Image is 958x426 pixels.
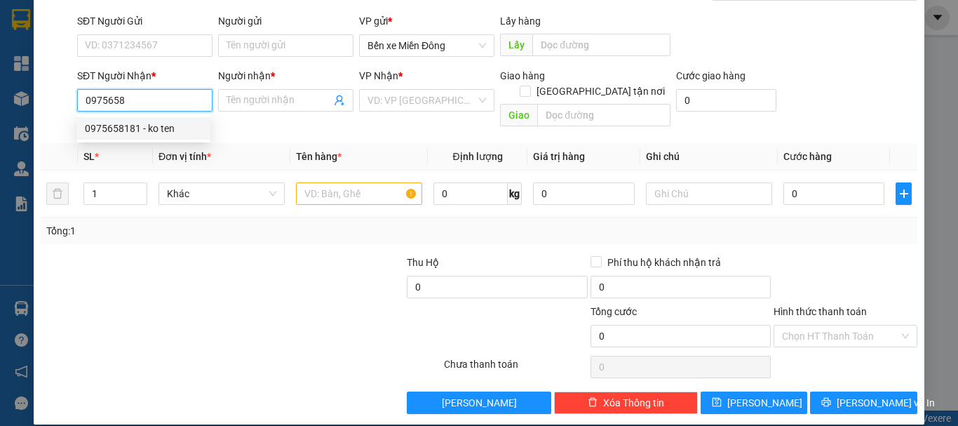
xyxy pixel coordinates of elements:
span: Cước hàng [783,151,832,162]
div: Tổng: 1 [46,223,371,239]
span: Thu Hộ [407,257,439,268]
span: [PERSON_NAME] [442,395,517,411]
button: printer[PERSON_NAME] và In [810,392,917,414]
input: Cước giao hàng [676,89,776,112]
span: Giao hàng [500,70,545,81]
div: Chưa thanh toán [443,357,589,381]
span: Tên hàng [296,151,342,162]
input: Dọc đường [537,104,670,126]
span: printer [821,397,831,408]
label: Cước giao hàng [676,70,746,81]
button: delete [46,182,69,205]
th: Ghi chú [640,143,778,171]
div: SĐT Người Gửi [77,13,212,29]
span: Lấy [500,34,532,56]
input: VD: Bàn, Ghế [296,182,422,205]
button: save[PERSON_NAME] [701,392,808,414]
span: [PERSON_NAME] và In [837,395,935,411]
span: [GEOGRAPHIC_DATA] tận nơi [531,84,670,99]
div: Người nhận [218,68,353,84]
span: Tổng cước [591,306,637,317]
button: plus [896,182,912,205]
div: 0975658181 - ko ten [85,121,202,136]
label: Hình thức thanh toán [774,306,867,317]
input: Ghi Chú [646,182,772,205]
div: VP gửi [359,13,494,29]
span: Xóa Thông tin [603,395,664,411]
span: Khác [167,183,276,204]
div: 0975658181 - ko ten [76,117,210,140]
input: 0 [533,182,634,205]
input: Dọc đường [532,34,670,56]
span: Định lượng [452,151,502,162]
span: Giao [500,104,537,126]
div: Người gửi [218,13,353,29]
span: Lấy hàng [500,15,541,27]
span: save [712,397,722,408]
span: Giá trị hàng [533,151,585,162]
span: VP Nhận [359,70,398,81]
span: [PERSON_NAME] [727,395,802,411]
span: Bến xe Miền Đông [367,35,486,56]
button: [PERSON_NAME] [407,392,551,414]
span: Đơn vị tính [158,151,211,162]
span: plus [896,188,911,199]
span: kg [508,182,522,205]
div: SĐT Người Nhận [77,68,212,84]
span: user-add [334,95,345,106]
span: SL [83,151,95,162]
span: delete [588,397,598,408]
span: Phí thu hộ khách nhận trả [602,255,727,270]
button: deleteXóa Thông tin [554,392,698,414]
